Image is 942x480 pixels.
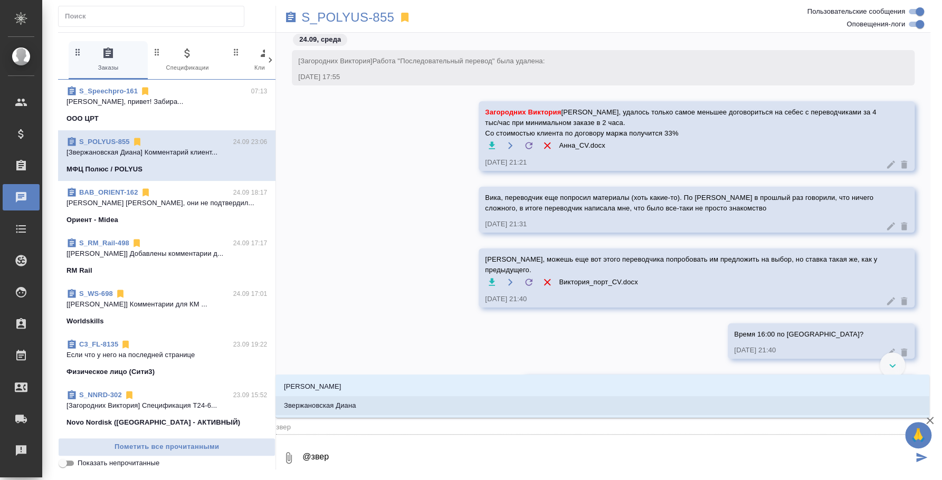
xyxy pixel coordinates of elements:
[64,441,270,453] span: Пометить все прочитанными
[233,289,268,299] p: 24.09 17:01
[299,34,341,45] p: 24.09, среда
[78,458,159,468] span: Показать непрочитанные
[284,381,341,392] p: [PERSON_NAME]
[485,294,878,304] div: [DATE] 21:40
[58,232,275,282] div: S_RM_Rail-49824.09 17:17[[PERSON_NAME]] Добавлены комментарии д...RM Rail
[485,254,878,275] span: [PERSON_NAME], можешь еще вот этого переводчика попробовать им предложить на выбор, но ставка так...
[152,47,162,57] svg: Зажми и перетащи, чтобы поменять порядок вкладок
[301,12,394,23] a: S_POLYUS-855
[231,47,241,57] svg: Зажми и перетащи, чтобы поменять порядок вкладок
[251,86,268,97] p: 07:13
[233,390,268,400] p: 23.09 15:52
[58,438,275,456] button: Пометить все прочитанными
[79,391,122,399] a: S_NNRD-302
[485,194,875,212] span: Вика, переводчик еще попросил материалы (хоть какие-то). По [PERSON_NAME] в прошлый раз говорили,...
[233,187,268,198] p: 24.09 18:17
[284,400,356,411] p: Звержановская Диана
[66,113,99,124] p: OOO ЦРТ
[485,107,878,139] span: [PERSON_NAME], удалось только самое меньшее договориться на себес с переводчиками за 4 тыс/час пр...
[66,215,118,225] p: Ориент - Midea
[559,277,638,287] span: Виктория_порт_CV.docx
[298,57,545,65] span: [Загородних Виктория]
[79,188,138,196] a: BAB_ORIENT-162
[485,157,878,168] div: [DATE] 21:21
[522,275,535,289] label: Обновить файл
[152,47,223,73] span: Спецификации
[58,333,275,383] div: C3_FL-813523.09 19:22Если что у него на последней страницеФизическое лицо (Сити3)
[73,47,83,57] svg: Зажми и перетащи, чтобы поменять порядок вкладок
[140,86,150,97] svg: Отписаться
[58,80,275,130] div: S_Speechpro-16107:13[PERSON_NAME], привет! Забира...OOO ЦРТ
[559,140,605,151] span: Анна_CV.docx
[58,282,275,333] div: S_WS-69824.09 17:01[[PERSON_NAME]] Комментарии для КМ ...Worldskills
[79,138,130,146] a: S_POLYUS-855
[540,275,554,289] button: Удалить файл
[79,290,113,297] a: S_WS-698
[231,47,302,73] span: Клиенты
[66,417,240,428] p: Novo Nordisk ([GEOGRAPHIC_DATA] - АКТИВНЫЙ)
[66,265,92,276] p: RM Rail
[66,147,267,158] p: [Звержановская Диана] Комментарий клиент...
[79,340,118,348] a: C3_FL-8135
[298,72,878,82] div: [DATE] 17:55
[66,367,155,377] p: Физическое лицо (Сити3)
[807,6,905,17] span: Пользовательские сообщения
[65,9,244,24] input: Поиск
[66,198,267,208] p: [PERSON_NAME] [PERSON_NAME], они не подтвердил...
[373,57,545,65] span: Работа "Последовательный перевод" была удалена:
[485,139,498,152] button: Скачать
[734,345,878,356] div: [DATE] 21:40
[66,97,267,107] p: [PERSON_NAME], привет! Забира...
[132,137,142,147] svg: Отписаться
[58,383,275,434] div: S_NNRD-30223.09 15:52[Загородних Виктория] Спецификация T24-6...Novo Nordisk ([GEOGRAPHIC_DATA] -...
[79,239,129,247] a: S_RM_Rail-498
[140,187,151,198] svg: Отписаться
[66,350,267,360] p: Если что у него на последней странице
[66,248,267,259] p: [[PERSON_NAME]] Добавлены комментарии д...
[503,275,517,289] button: Открыть на драйве
[909,424,927,446] span: 🙏
[485,108,561,116] span: Загородних Виктория
[120,339,131,350] svg: Отписаться
[131,238,142,248] svg: Отписаться
[540,139,554,152] button: Удалить файл
[79,87,138,95] a: S_Speechpro-161
[485,219,878,229] div: [DATE] 21:31
[233,339,268,350] p: 23.09 19:22
[115,289,126,299] svg: Отписаться
[503,139,517,152] button: Открыть на драйве
[233,238,268,248] p: 24.09 17:17
[66,316,104,327] p: Worldskills
[73,47,144,73] span: Заказы
[905,422,931,448] button: 🙏
[734,330,863,338] span: Время 16:00 по [GEOGRAPHIC_DATA]?
[66,164,142,175] p: МФЦ Полюс / POLYUS
[485,275,498,289] button: Скачать
[66,299,267,310] p: [[PERSON_NAME]] Комментарии для КМ ...
[233,137,268,147] p: 24.09 23:06
[124,390,135,400] svg: Отписаться
[58,130,275,181] div: S_POLYUS-85524.09 23:06[Звержановская Диана] Комментарий клиент...МФЦ Полюс / POLYUS
[58,181,275,232] div: BAB_ORIENT-16224.09 18:17[PERSON_NAME] [PERSON_NAME], они не подтвердил...Ориент - Midea
[522,139,535,152] label: Обновить файл
[66,400,267,411] p: [Загородних Виктория] Спецификация T24-6...
[846,19,905,30] span: Оповещения-логи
